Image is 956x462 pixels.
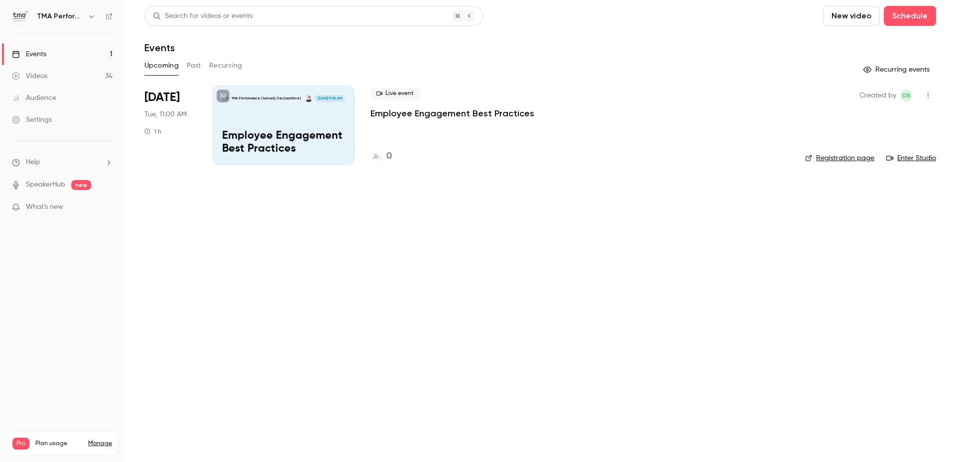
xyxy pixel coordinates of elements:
button: New video [823,6,880,26]
div: 1 h [144,127,161,135]
div: Oct 21 Tue, 11:00 AM (America/Denver) [144,86,197,165]
span: Pro [12,438,29,450]
img: TMA Performance (formerly DecisionWise) [12,8,28,24]
a: 0 [370,150,392,163]
span: Created by [859,90,896,101]
a: Employee Engagement Best Practices [370,107,534,119]
span: Live event [370,88,420,99]
h4: 0 [386,150,392,163]
div: Videos [12,71,47,81]
div: Search for videos or events [153,11,252,21]
button: Recurring events [859,62,936,78]
div: Events [12,49,46,59]
span: new [71,180,91,190]
a: Manage [88,440,112,448]
span: [DATE] 11:00 AM [315,95,345,102]
li: help-dropdown-opener [12,157,113,168]
span: [DATE] [144,90,180,105]
button: Past [187,58,201,74]
button: Schedule [884,6,936,26]
img: Charles Rogel [305,95,312,102]
p: TMA Performance (formerly DecisionWise) [232,96,301,101]
span: DB [902,90,911,101]
a: Enter Studio [886,153,936,163]
p: Employee Engagement Best Practices [222,130,345,156]
span: Help [26,157,40,168]
a: Employee Engagement Best PracticesTMA Performance (formerly DecisionWise)Charles Rogel[DATE] 11:0... [213,86,355,165]
div: Audience [12,93,56,103]
a: SpeakerHub [26,180,65,190]
span: What's new [26,202,63,212]
h6: TMA Performance (formerly DecisionWise) [37,11,84,21]
div: Settings [12,115,52,125]
button: Recurring [209,58,242,74]
a: Registration page [805,153,874,163]
span: Tue, 11:00 AM [144,109,187,119]
h1: Events [144,42,175,54]
span: Plan usage [35,440,82,448]
span: Devin Black [900,90,912,101]
button: Upcoming [144,58,179,74]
